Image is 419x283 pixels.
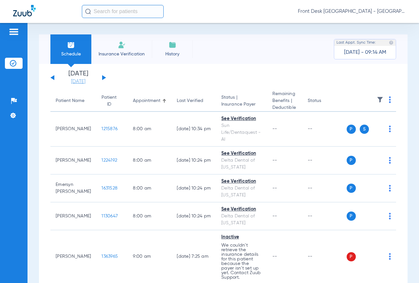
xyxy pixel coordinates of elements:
img: last sync help info [389,40,393,45]
div: See Verification [221,206,262,213]
td: Emersyn [PERSON_NAME] [50,174,96,202]
span: Insurance Verification [96,51,147,57]
span: -- [272,127,277,131]
td: 8:00 AM [128,147,172,174]
div: Delta Dental of [US_STATE] [221,157,262,171]
td: 8:00 AM [128,112,172,147]
div: See Verification [221,178,262,185]
div: See Verification [221,115,262,122]
img: group-dot-blue.svg [389,213,391,219]
td: -- [302,147,347,174]
img: Search Icon [85,9,91,14]
span: -- [272,158,277,163]
span: P [347,156,356,165]
th: Status | [216,91,267,112]
img: group-dot-blue.svg [389,96,391,103]
input: Search for patients [82,5,164,18]
td: [DATE] 10:24 PM [172,202,216,230]
img: group-dot-blue.svg [389,126,391,132]
span: Insurance Payer [221,101,262,108]
img: Schedule [67,41,75,49]
div: See Verification [221,150,262,157]
img: group-dot-blue.svg [389,185,391,192]
span: -- [272,214,277,218]
td: -- [302,202,347,230]
div: Appointment [133,97,166,104]
span: 1631528 [101,186,118,191]
td: [PERSON_NAME] [50,147,96,174]
span: P [347,125,356,134]
div: Sun Life/Dentaquest - AI [221,122,262,143]
div: Delta Dental of [US_STATE] [221,185,262,199]
td: [PERSON_NAME] [50,202,96,230]
img: hamburger-icon [9,28,19,36]
span: 1224192 [101,158,117,163]
th: Remaining Benefits | [267,91,302,112]
span: -- [272,254,277,259]
img: filter.svg [377,96,383,103]
a: [DATE] [59,78,98,85]
td: [DATE] 10:34 PM [172,112,216,147]
div: Last Verified [177,97,211,104]
span: Last Appt. Sync Time: [337,39,376,46]
div: Patient Name [56,97,84,104]
td: [DATE] 10:24 PM [172,147,216,174]
div: Appointment [133,97,160,104]
span: P [347,184,356,193]
span: 1363965 [101,254,118,259]
img: History [169,41,176,49]
span: -- [272,186,277,191]
img: Manual Insurance Verification [118,41,126,49]
span: Schedule [55,51,86,57]
div: Patient ID [101,94,117,108]
div: Inactive [221,234,262,241]
td: [PERSON_NAME] [50,112,96,147]
th: Status [302,91,347,112]
li: [DATE] [59,71,98,85]
td: 8:00 AM [128,202,172,230]
img: group-dot-blue.svg [389,157,391,164]
td: [DATE] 10:24 PM [172,174,216,202]
span: History [157,51,188,57]
div: Delta Dental of [US_STATE] [221,213,262,227]
span: [DATE] - 09:14 AM [344,49,386,56]
span: Front Desk [GEOGRAPHIC_DATA] - [GEOGRAPHIC_DATA] | My Community Dental Centers [298,8,406,15]
td: -- [302,112,347,147]
span: 1215876 [101,127,118,131]
span: Deductible [272,104,297,111]
img: Zuub Logo [13,5,36,16]
div: Patient Name [56,97,91,104]
div: Patient ID [101,94,122,108]
span: P [347,252,356,261]
td: -- [302,174,347,202]
iframe: Chat Widget [386,252,419,283]
span: P [347,212,356,221]
span: 1130647 [101,214,118,218]
span: S [360,125,369,134]
div: Last Verified [177,97,203,104]
td: 8:00 AM [128,174,172,202]
p: We couldn’t retrieve the insurance details for this patient because the payer isn’t set up yet. C... [221,243,262,280]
